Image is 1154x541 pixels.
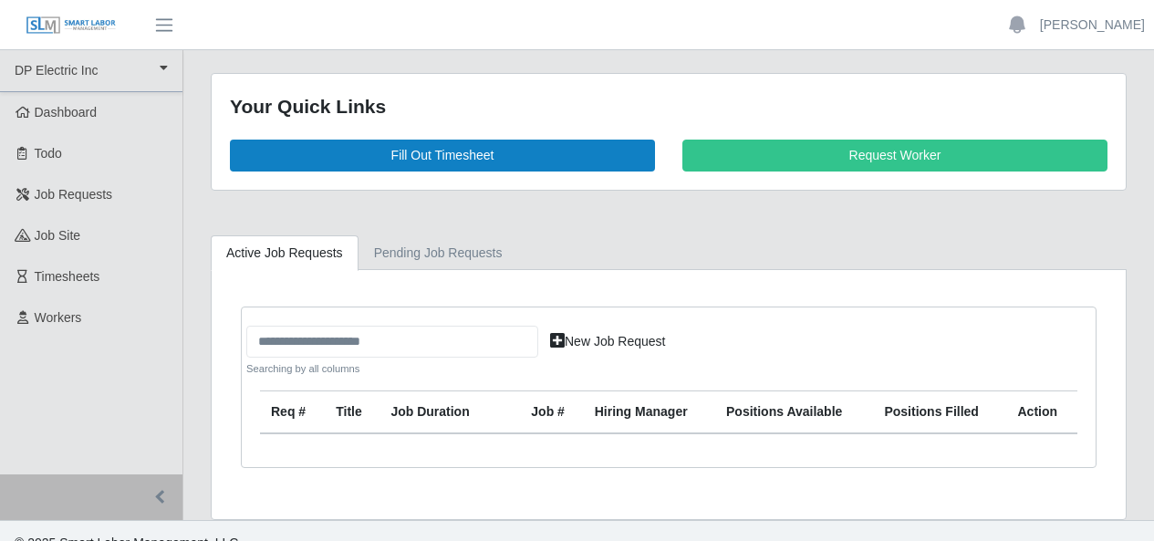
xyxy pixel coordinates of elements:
[35,187,113,202] span: Job Requests
[520,391,583,434] th: Job #
[538,326,678,358] a: New Job Request
[246,361,538,377] small: Searching by all columns
[359,235,518,271] a: Pending Job Requests
[26,16,117,36] img: SLM Logo
[1007,391,1078,434] th: Action
[211,235,359,271] a: Active Job Requests
[35,228,81,243] span: job site
[715,391,873,434] th: Positions Available
[584,391,715,434] th: Hiring Manager
[873,391,1006,434] th: Positions Filled
[230,92,1107,121] div: Your Quick Links
[1040,16,1145,35] a: [PERSON_NAME]
[35,310,82,325] span: Workers
[379,391,494,434] th: Job Duration
[325,391,379,434] th: Title
[682,140,1107,172] a: Request Worker
[260,391,325,434] th: Req #
[230,140,655,172] a: Fill Out Timesheet
[35,269,100,284] span: Timesheets
[35,105,98,120] span: Dashboard
[35,146,62,161] span: Todo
